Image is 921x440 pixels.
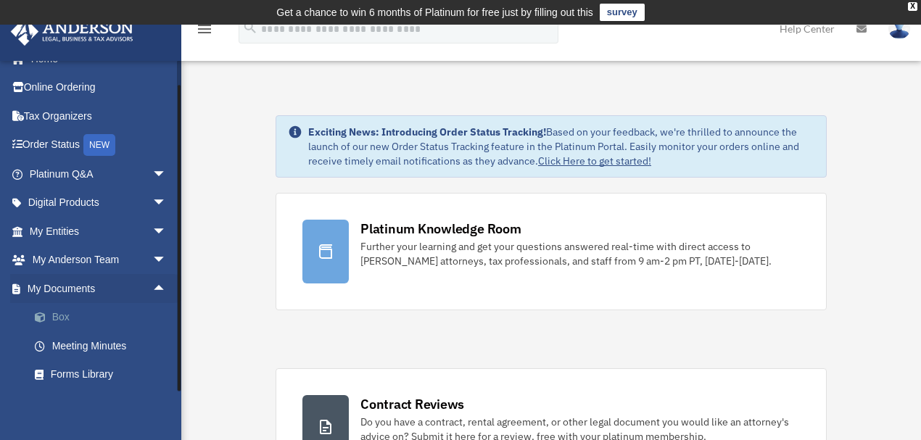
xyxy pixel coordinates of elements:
a: My Documentsarrow_drop_up [10,274,189,303]
a: Tax Organizers [10,101,189,130]
i: menu [196,20,213,38]
a: menu [196,25,213,38]
a: My Entitiesarrow_drop_down [10,217,189,246]
div: Get a chance to win 6 months of Platinum for free just by filling out this [276,4,593,21]
a: My Anderson Teamarrow_drop_down [10,246,189,275]
a: Box [20,303,189,332]
span: arrow_drop_up [152,274,181,304]
span: arrow_drop_down [152,159,181,189]
a: survey [600,4,645,21]
div: NEW [83,134,115,156]
a: Platinum Q&Aarrow_drop_down [10,159,189,188]
a: Meeting Minutes [20,331,189,360]
a: Platinum Knowledge Room Further your learning and get your questions answered real-time with dire... [276,193,827,310]
div: close [908,2,917,11]
img: User Pic [888,18,910,39]
a: Digital Productsarrow_drop_down [10,188,189,217]
a: Forms Library [20,360,189,389]
img: Anderson Advisors Platinum Portal [7,17,138,46]
a: Online Ordering [10,73,189,102]
a: Order StatusNEW [10,130,189,160]
div: Based on your feedback, we're thrilled to announce the launch of our new Order Status Tracking fe... [308,125,814,168]
span: arrow_drop_down [152,188,181,218]
div: Further your learning and get your questions answered real-time with direct access to [PERSON_NAM... [360,239,800,268]
a: Notarize [20,389,189,418]
div: Platinum Knowledge Room [360,220,521,238]
a: Click Here to get started! [538,154,651,167]
i: search [242,20,258,36]
div: Contract Reviews [360,395,464,413]
span: arrow_drop_down [152,246,181,275]
strong: Exciting News: Introducing Order Status Tracking! [308,125,546,138]
span: arrow_drop_down [152,217,181,246]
